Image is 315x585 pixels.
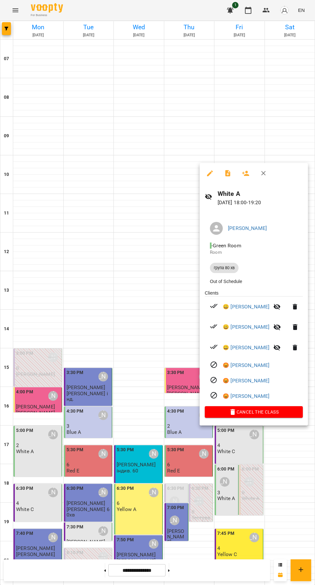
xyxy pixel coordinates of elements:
[210,343,218,351] svg: Paid
[210,361,218,369] svg: Visit canceled
[205,406,303,418] button: Cancel the class
[210,323,218,330] svg: Paid
[228,225,267,231] a: [PERSON_NAME]
[210,376,218,384] svg: Visit canceled
[223,344,269,352] a: 😀 [PERSON_NAME]
[223,361,269,369] a: 😡 [PERSON_NAME]
[223,392,269,400] a: 😡 [PERSON_NAME]
[210,302,218,310] svg: Paid
[205,276,303,287] li: Out of Schedule
[223,377,269,385] a: 😡 [PERSON_NAME]
[210,242,243,249] span: - Green Room
[210,249,298,256] p: Room
[223,323,269,331] a: 😀 [PERSON_NAME]
[205,290,303,406] ul: Clients
[210,391,218,399] svg: Visit canceled
[210,265,239,271] span: група 80 хв
[218,189,303,199] h6: White A
[210,408,298,416] span: Cancel the class
[218,199,303,206] p: [DATE] 18:00 - 19:20
[223,303,269,311] a: 😀 [PERSON_NAME]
